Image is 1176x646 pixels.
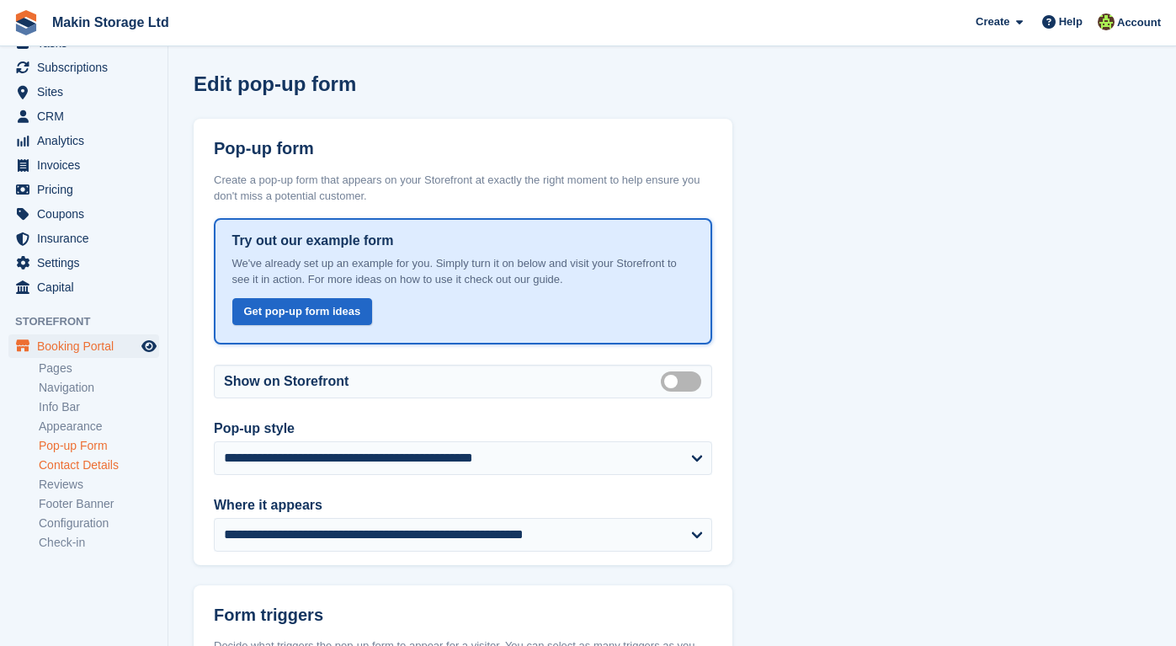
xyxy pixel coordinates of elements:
a: menu [8,56,159,79]
a: Pop-up Form [39,438,159,454]
span: Coupons [37,202,138,226]
a: menu [8,104,159,128]
h2: Pop-up form [214,139,314,158]
a: menu [8,178,159,201]
h1: Edit pop-up form [194,72,356,95]
span: CRM [37,104,138,128]
a: Contact Details [39,457,159,473]
a: Navigation [39,380,159,396]
h3: Try out our example form [232,233,694,248]
a: Configuration [39,515,159,531]
span: Subscriptions [37,56,138,79]
a: Check-in [39,535,159,551]
a: Makin Storage Ltd [45,8,176,36]
span: Create [976,13,1009,30]
label: Where it appears [214,495,712,515]
img: stora-icon-8386f47178a22dfd0bd8f6a31ec36ba5ce8667c1dd55bd0f319d3a0aa187defe.svg [13,10,39,35]
label: Pop-up style [214,419,712,439]
span: Storefront [15,313,168,330]
a: Pages [39,360,159,376]
span: Booking Portal [37,334,138,358]
span: Sites [37,80,138,104]
a: menu [8,129,159,152]
a: Info Bar [39,399,159,415]
span: Help [1059,13,1083,30]
span: Pricing [37,178,138,201]
div: Create a pop-up form that appears on your Storefront at exactly the right moment to help ensure y... [214,172,712,205]
img: Makin Storage Team [1098,13,1115,30]
a: Get pop-up form ideas [232,298,373,326]
a: Footer Banner [39,496,159,512]
a: menu [8,275,159,299]
span: Capital [37,275,138,299]
a: menu [8,334,159,358]
a: menu [8,153,159,177]
a: Reviews [39,477,159,493]
a: menu [8,80,159,104]
div: Show on Storefront [214,365,712,398]
p: We've already set up an example for you. Simply turn it on below and visit your Storefront to see... [232,255,694,288]
a: Preview store [139,336,159,356]
a: menu [8,202,159,226]
a: menu [8,251,159,275]
span: Insurance [37,227,138,250]
span: Settings [37,251,138,275]
span: Invoices [37,153,138,177]
h2: Form triggers [214,606,323,625]
a: Appearance [39,419,159,435]
span: Account [1117,14,1161,31]
a: menu [8,227,159,250]
span: Analytics [37,129,138,152]
label: Enabled [661,380,708,382]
